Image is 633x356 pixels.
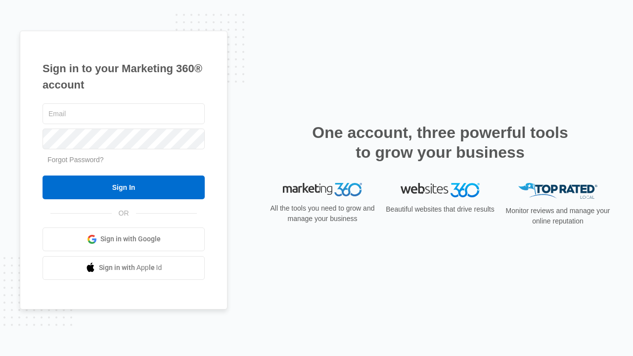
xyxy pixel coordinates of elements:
[401,183,480,197] img: Websites 360
[309,123,571,162] h2: One account, three powerful tools to grow your business
[47,156,104,164] a: Forgot Password?
[100,234,161,244] span: Sign in with Google
[385,204,496,215] p: Beautiful websites that drive results
[283,183,362,197] img: Marketing 360
[43,256,205,280] a: Sign in with Apple Id
[43,103,205,124] input: Email
[267,203,378,224] p: All the tools you need to grow and manage your business
[502,206,613,226] p: Monitor reviews and manage your online reputation
[43,227,205,251] a: Sign in with Google
[99,263,162,273] span: Sign in with Apple Id
[43,60,205,93] h1: Sign in to your Marketing 360® account
[112,208,136,219] span: OR
[43,176,205,199] input: Sign In
[518,183,597,199] img: Top Rated Local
